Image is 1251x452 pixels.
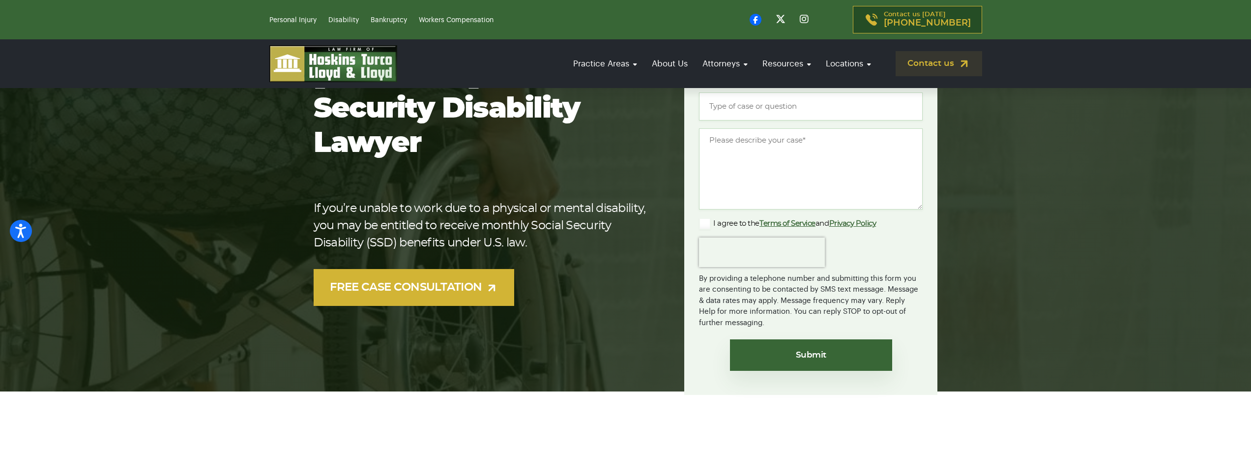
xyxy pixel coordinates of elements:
a: Practice Areas [568,50,642,78]
p: Contact us [DATE] [884,11,971,28]
a: Disability [328,17,359,24]
a: Bankruptcy [371,17,407,24]
input: Submit [730,339,892,371]
input: Type of case or question [699,92,923,121]
a: Resources [757,50,816,78]
label: I agree to the and [699,218,876,230]
a: FREE CASE CONSULTATION [314,269,515,306]
a: Locations [821,50,876,78]
img: arrow-up-right-light.svg [486,282,498,294]
a: Contact us [896,51,982,76]
a: Personal Injury [269,17,317,24]
a: Terms of Service [759,220,815,227]
a: Privacy Policy [829,220,876,227]
span: [PHONE_NUMBER] [884,18,971,28]
a: Workers Compensation [419,17,494,24]
div: By providing a telephone number and submitting this form you are consenting to be contacted by SM... [699,267,923,329]
a: About Us [647,50,693,78]
a: Attorneys [698,50,753,78]
p: If you’re unable to work due to a physical or mental disability, you may be entitled to receive m... [314,200,653,252]
h1: [US_STATE] Social Security Disability Lawyer [314,58,653,161]
iframe: reCAPTCHA [699,238,825,267]
a: Contact us [DATE][PHONE_NUMBER] [853,6,982,33]
img: logo [269,45,397,82]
